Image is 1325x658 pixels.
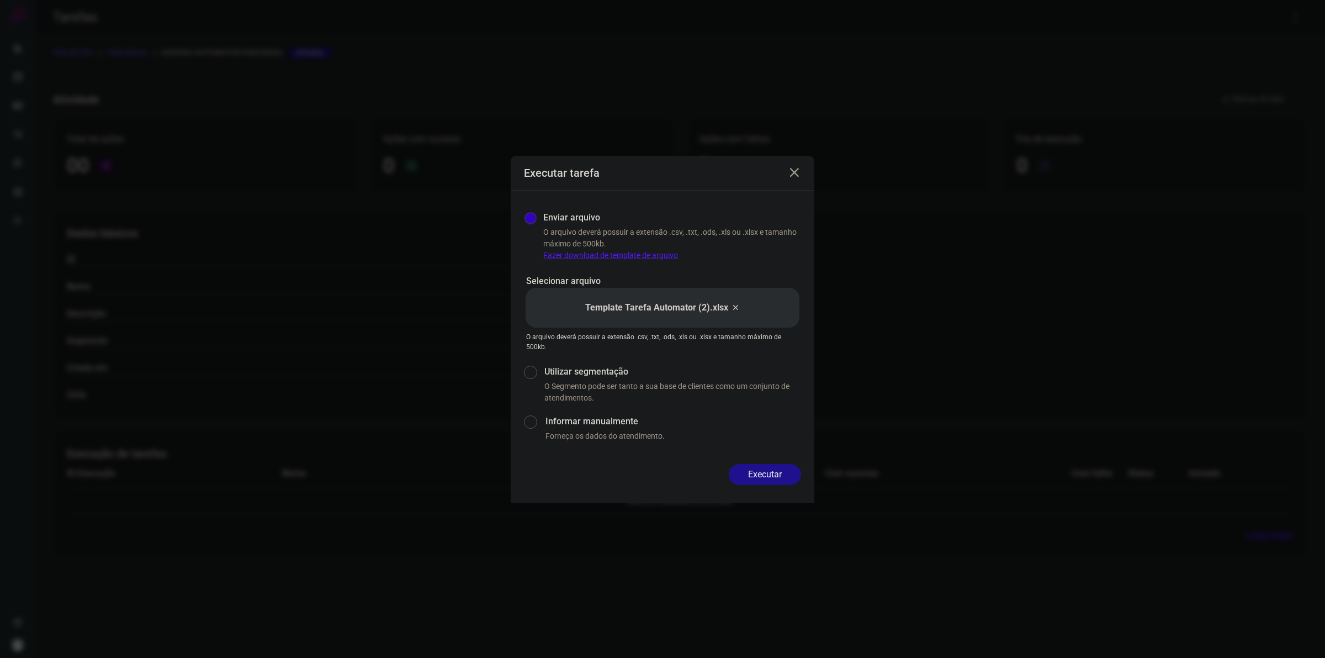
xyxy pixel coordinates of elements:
[543,211,600,224] label: Enviar arquivo
[543,227,801,261] p: O arquivo deverá possuir a extensão .csv, .txt, .ods, .xls ou .xlsx e tamanho máximo de 500kb.
[545,415,801,428] label: Informar manualmente
[729,464,801,485] button: Executar
[544,365,801,378] label: Utilizar segmentação
[526,332,799,352] p: O arquivo deverá possuir a extensão .csv, .txt, .ods, .xls ou .xlsx e tamanho máximo de 500kb.
[545,430,801,442] p: Forneça os dados do atendimento.
[585,301,728,314] p: Template Tarefa Automator (2).xlsx
[543,251,678,260] a: Fazer download de template de arquivo
[526,275,799,288] p: Selecionar arquivo
[524,166,600,180] h3: Executar tarefa
[544,381,801,404] p: O Segmento pode ser tanto a sua base de clientes como um conjunto de atendimentos.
